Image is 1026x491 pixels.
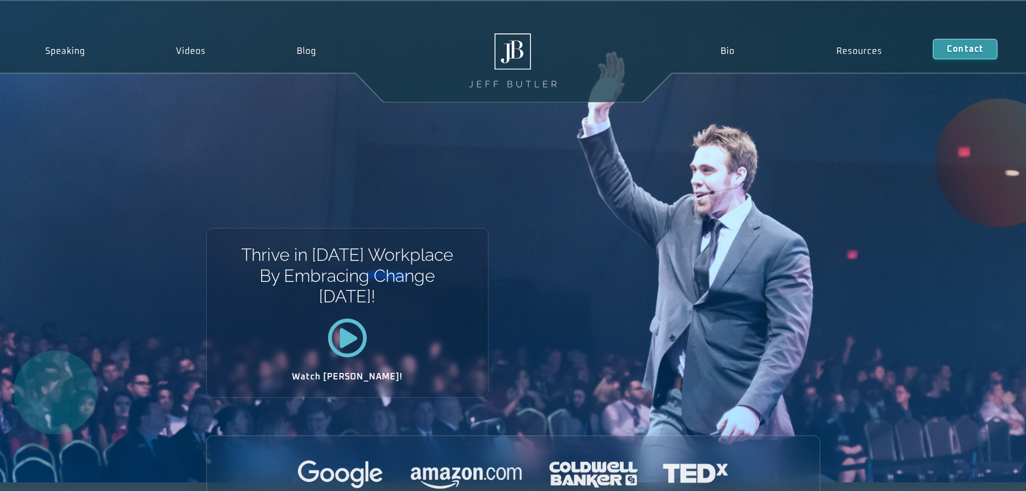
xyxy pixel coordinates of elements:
[933,39,997,59] a: Contact
[240,245,454,307] h1: Thrive in [DATE] Workplace By Embracing Change [DATE]!
[947,45,983,53] span: Contact
[131,39,252,64] a: Videos
[785,39,933,64] a: Resources
[669,39,933,64] nav: Menu
[252,39,362,64] a: Blog
[245,372,450,381] h2: Watch [PERSON_NAME]!
[669,39,785,64] a: Bio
